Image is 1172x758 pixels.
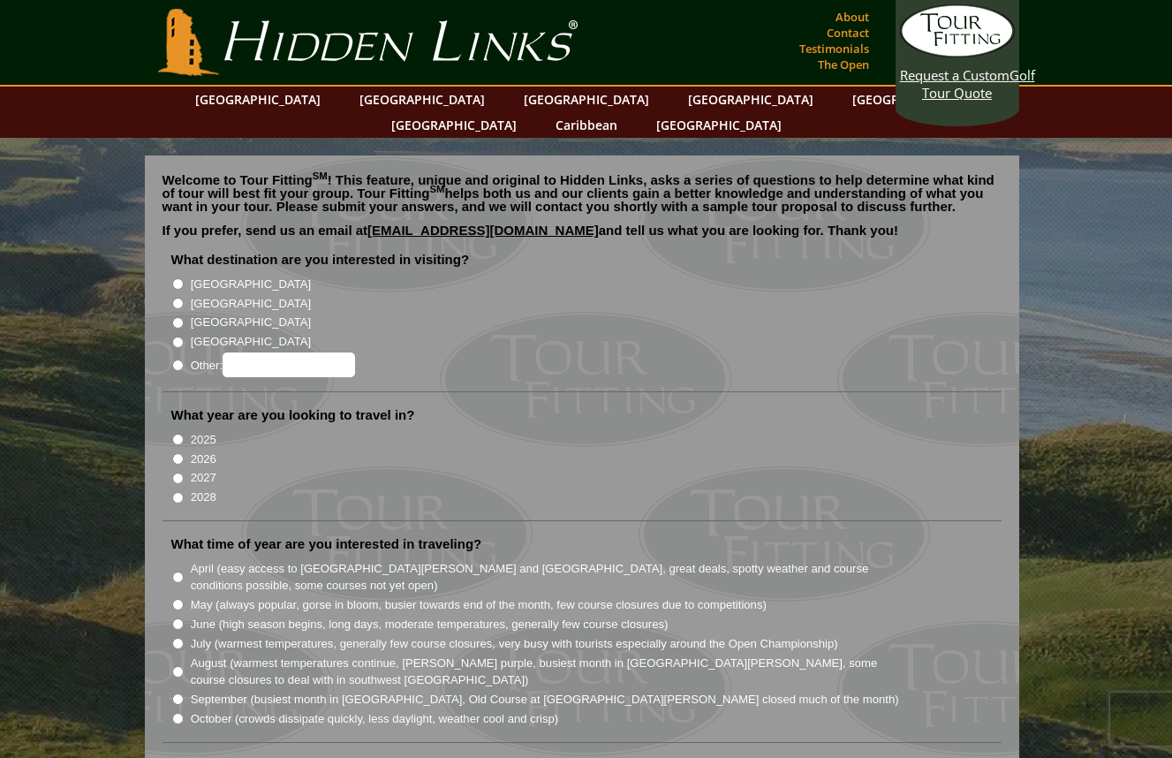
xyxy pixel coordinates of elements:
[900,4,1015,102] a: Request a CustomGolf Tour Quote
[171,251,470,269] label: What destination are you interested in visiting?
[813,52,873,77] a: The Open
[191,469,216,487] label: 2027
[163,224,1002,250] p: If you prefer, send us an email at and tell us what you are looking for. Thank you!
[647,112,790,138] a: [GEOGRAPHIC_DATA]
[313,171,328,181] sup: SM
[191,314,311,331] label: [GEOGRAPHIC_DATA]
[191,276,311,293] label: [GEOGRAPHIC_DATA]
[191,710,559,728] label: October (crowds dissipate quickly, less daylight, weather cool and crisp)
[191,655,901,689] label: August (warmest temperatures continue, [PERSON_NAME] purple, busiest month in [GEOGRAPHIC_DATA][P...
[163,173,1002,213] p: Welcome to Tour Fitting ! This feature, unique and original to Hidden Links, asks a series of que...
[795,36,873,61] a: Testimonials
[191,295,311,313] label: [GEOGRAPHIC_DATA]
[171,406,415,424] label: What year are you looking to travel in?
[382,112,526,138] a: [GEOGRAPHIC_DATA]
[367,223,599,238] a: [EMAIL_ADDRESS][DOMAIN_NAME]
[822,20,873,45] a: Contact
[191,451,216,468] label: 2026
[900,66,1009,84] span: Request a Custom
[430,184,445,194] sup: SM
[191,560,901,595] label: April (easy access to [GEOGRAPHIC_DATA][PERSON_NAME] and [GEOGRAPHIC_DATA], great deals, spotty w...
[843,87,987,112] a: [GEOGRAPHIC_DATA]
[515,87,658,112] a: [GEOGRAPHIC_DATA]
[831,4,873,29] a: About
[186,87,329,112] a: [GEOGRAPHIC_DATA]
[191,596,767,614] label: May (always popular, gorse in bloom, busier towards end of the month, few course closures due to ...
[191,635,838,653] label: July (warmest temperatures, generally few course closures, very busy with tourists especially aro...
[547,112,626,138] a: Caribbean
[351,87,494,112] a: [GEOGRAPHIC_DATA]
[679,87,822,112] a: [GEOGRAPHIC_DATA]
[191,431,216,449] label: 2025
[191,616,669,633] label: June (high season begins, long days, moderate temperatures, generally few course closures)
[191,352,355,377] label: Other:
[223,352,355,377] input: Other:
[171,535,482,553] label: What time of year are you interested in traveling?
[191,333,311,351] label: [GEOGRAPHIC_DATA]
[191,489,216,506] label: 2028
[191,691,899,709] label: September (busiest month in [GEOGRAPHIC_DATA], Old Course at [GEOGRAPHIC_DATA][PERSON_NAME] close...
